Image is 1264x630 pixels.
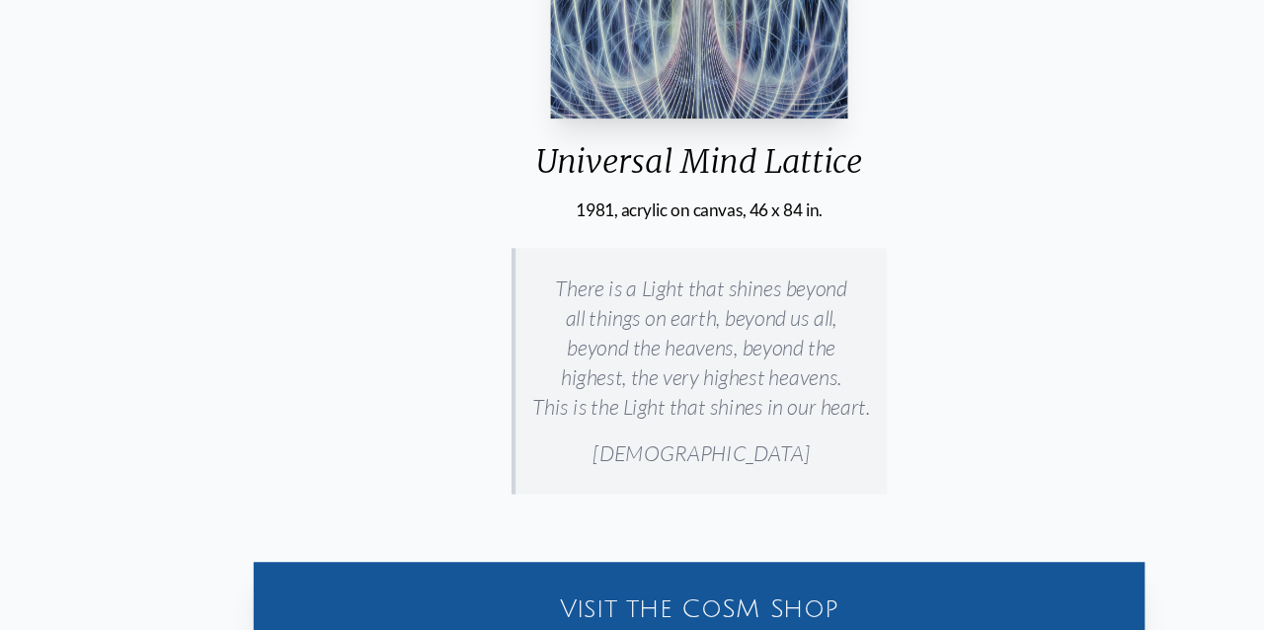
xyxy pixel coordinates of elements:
p: There is a Light that shines beyond all things on earth, beyond us all, beyond the heavens, beyon... [496,290,810,444]
div: 1981, acrylic on canvas, 46 x 84 in. [483,227,819,251]
div: Universal Mind Lattice [483,176,819,227]
p: [DEMOGRAPHIC_DATA] [496,444,810,488]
